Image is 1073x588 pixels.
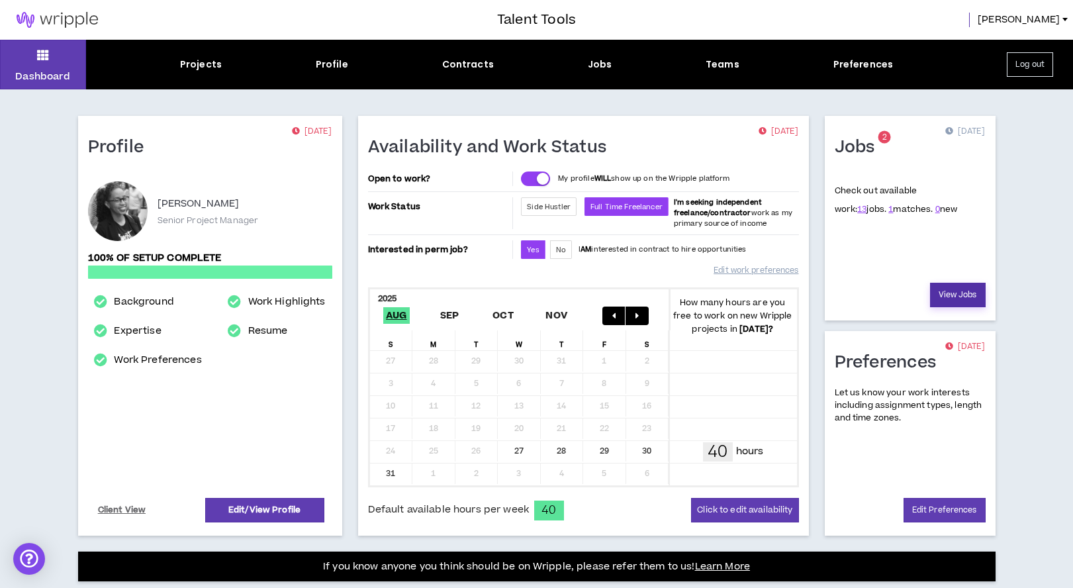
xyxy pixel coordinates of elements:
[527,202,571,212] span: Side Hustler
[736,444,764,459] p: hours
[378,293,397,305] b: 2025
[714,259,798,282] a: Edit work preferences
[114,294,173,310] a: Background
[945,125,985,138] p: [DATE]
[835,387,986,425] p: Let us know your work interests including assignment types, length and time zones.
[180,58,222,72] div: Projects
[88,181,148,241] div: Lesley S.
[383,307,410,324] span: Aug
[978,13,1060,27] span: [PERSON_NAME]
[594,173,612,183] strong: WILL
[579,244,747,255] p: I interested in contract to hire opportunities
[490,307,516,324] span: Oct
[581,244,591,254] strong: AM
[888,203,933,215] span: matches.
[541,330,584,350] div: T
[695,560,750,573] a: Learn More
[935,203,958,215] span: new
[248,294,326,310] a: Work Highlights
[835,352,947,373] h1: Preferences
[833,58,894,72] div: Preferences
[15,70,70,83] p: Dashboard
[292,125,332,138] p: [DATE]
[888,203,893,215] a: 1
[674,197,792,228] span: work as my primary source of income
[904,498,986,522] a: Edit Preferences
[205,498,324,522] a: Edit/View Profile
[669,296,797,336] p: How many hours are you free to work on new Wripple projects in
[626,330,669,350] div: S
[706,58,739,72] div: Teams
[945,340,985,354] p: [DATE]
[158,196,240,212] p: [PERSON_NAME]
[674,197,762,218] b: I'm seeking independent freelance/contractor
[556,245,566,255] span: No
[412,330,455,350] div: M
[878,131,891,144] sup: 2
[13,543,45,575] div: Open Intercom Messenger
[368,173,510,184] p: Open to work?
[498,330,541,350] div: W
[1007,52,1053,77] button: Log out
[368,240,510,259] p: Interested in perm job?
[114,352,201,368] a: Work Preferences
[248,323,288,339] a: Resume
[88,251,332,266] p: 100% of setup complete
[497,10,576,30] h3: Talent Tools
[739,323,773,335] b: [DATE] ?
[96,499,148,522] a: Client View
[527,245,539,255] span: Yes
[368,137,617,158] h1: Availability and Work Status
[158,215,259,226] p: Senior Project Manager
[588,58,612,72] div: Jobs
[455,330,498,350] div: T
[323,559,750,575] p: If you know anyone you think should be on Wripple, please refer them to us!
[691,498,798,522] button: Click to edit availability
[543,307,570,324] span: Nov
[88,137,154,158] h1: Profile
[438,307,462,324] span: Sep
[835,185,958,215] p: Check out available work:
[370,330,413,350] div: S
[857,203,886,215] span: jobs.
[857,203,866,215] a: 13
[114,323,161,339] a: Expertise
[316,58,348,72] div: Profile
[835,137,885,158] h1: Jobs
[935,203,940,215] a: 0
[368,503,529,517] span: Default available hours per week
[442,58,494,72] div: Contracts
[930,283,986,307] a: View Jobs
[558,173,729,184] p: My profile show up on the Wripple platform
[368,197,510,216] p: Work Status
[583,330,626,350] div: F
[759,125,798,138] p: [DATE]
[882,132,887,143] span: 2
